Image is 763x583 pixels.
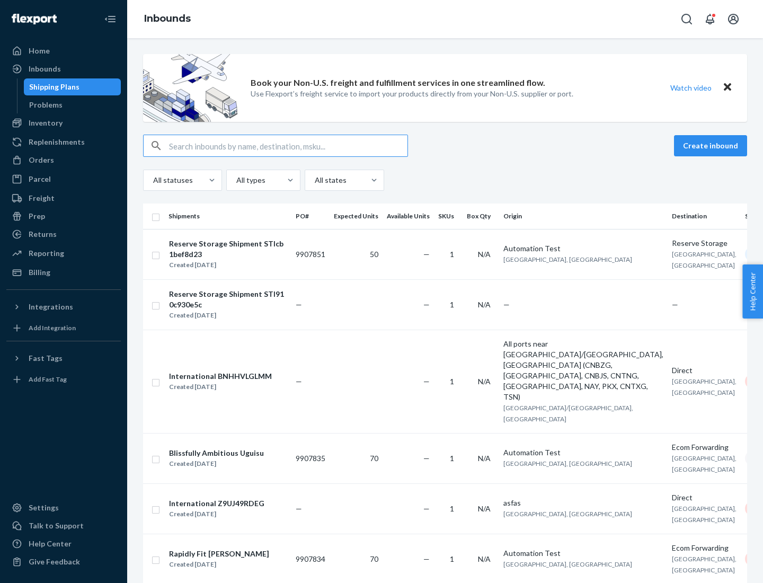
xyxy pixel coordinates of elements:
th: Available Units [383,204,434,229]
span: [GEOGRAPHIC_DATA]/[GEOGRAPHIC_DATA], [GEOGRAPHIC_DATA] [503,404,633,423]
div: Prep [29,211,45,222]
span: [GEOGRAPHIC_DATA], [GEOGRAPHIC_DATA] [672,505,737,524]
th: SKUs [434,204,463,229]
div: Help Center [29,538,72,549]
input: All states [314,175,315,185]
a: Settings [6,499,121,516]
button: Help Center [742,264,763,319]
img: Flexport logo [12,14,57,24]
div: Blissfully Ambitious Uguisu [169,448,264,458]
span: — [423,454,430,463]
div: Created [DATE] [169,310,287,321]
span: — [423,250,430,259]
div: Created [DATE] [169,559,269,570]
div: International BNHHVLGLMM [169,371,272,382]
span: [GEOGRAPHIC_DATA], [GEOGRAPHIC_DATA] [503,460,632,467]
a: Home [6,42,121,59]
span: — [296,300,302,309]
div: asfas [503,498,663,508]
div: Give Feedback [29,556,80,567]
span: [GEOGRAPHIC_DATA], [GEOGRAPHIC_DATA] [672,250,737,269]
a: Freight [6,190,121,207]
button: Fast Tags [6,350,121,367]
span: 50 [370,250,378,259]
span: [GEOGRAPHIC_DATA], [GEOGRAPHIC_DATA] [672,454,737,473]
a: Prep [6,208,121,225]
div: Talk to Support [29,520,84,531]
a: Orders [6,152,121,169]
div: Reserve Storage Shipment STIcb1bef8d23 [169,238,287,260]
span: N/A [478,554,491,563]
div: Inbounds [29,64,61,74]
p: Use Flexport’s freight service to import your products directly from your Non-U.S. supplier or port. [251,89,573,99]
a: Help Center [6,535,121,552]
span: 1 [450,250,454,259]
button: Open account menu [723,8,744,30]
a: Talk to Support [6,517,121,534]
div: Direct [672,365,737,376]
div: Returns [29,229,57,240]
div: Reserve Storage [672,238,737,249]
div: Shipping Plans [29,82,79,92]
a: Problems [24,96,121,113]
button: Close [721,80,734,95]
span: 1 [450,300,454,309]
div: Direct [672,492,737,503]
a: Inbounds [144,13,191,24]
th: PO# [291,204,330,229]
a: Reporting [6,245,121,262]
span: N/A [478,377,491,386]
span: N/A [478,300,491,309]
a: Shipping Plans [24,78,121,95]
th: Origin [499,204,668,229]
span: — [423,504,430,513]
a: Inbounds [6,60,121,77]
div: Integrations [29,302,73,312]
div: Orders [29,155,54,165]
button: Open notifications [699,8,721,30]
span: — [423,300,430,309]
td: 9907851 [291,229,330,279]
div: Billing [29,267,50,278]
div: Parcel [29,174,51,184]
span: N/A [478,504,491,513]
th: Shipments [164,204,291,229]
input: All types [235,175,236,185]
span: — [423,554,430,563]
div: Automation Test [503,243,663,254]
button: Watch video [663,80,718,95]
span: 1 [450,504,454,513]
td: 9907835 [291,433,330,483]
button: Give Feedback [6,553,121,570]
span: — [296,377,302,386]
div: Add Fast Tag [29,375,67,384]
ol: breadcrumbs [136,4,199,34]
button: Close Navigation [100,8,121,30]
span: 1 [450,554,454,563]
div: Ecom Forwarding [672,543,737,553]
span: N/A [478,454,491,463]
div: Ecom Forwarding [672,442,737,453]
a: Returns [6,226,121,243]
div: Fast Tags [29,353,63,364]
th: Destination [668,204,741,229]
span: — [503,300,510,309]
div: Created [DATE] [169,458,264,469]
div: Problems [29,100,63,110]
div: Created [DATE] [169,509,264,519]
span: [GEOGRAPHIC_DATA], [GEOGRAPHIC_DATA] [503,560,632,568]
span: — [672,300,678,309]
div: Created [DATE] [169,260,287,270]
input: All statuses [152,175,153,185]
button: Integrations [6,298,121,315]
a: Add Integration [6,320,121,337]
div: Freight [29,193,55,204]
div: Created [DATE] [169,382,272,392]
a: Billing [6,264,121,281]
div: All ports near [GEOGRAPHIC_DATA]/[GEOGRAPHIC_DATA], [GEOGRAPHIC_DATA] (CNBZG, [GEOGRAPHIC_DATA], ... [503,339,663,402]
div: International Z9UJ49RDEG [169,498,264,509]
div: Replenishments [29,137,85,147]
span: [GEOGRAPHIC_DATA], [GEOGRAPHIC_DATA] [503,510,632,518]
div: Automation Test [503,548,663,559]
